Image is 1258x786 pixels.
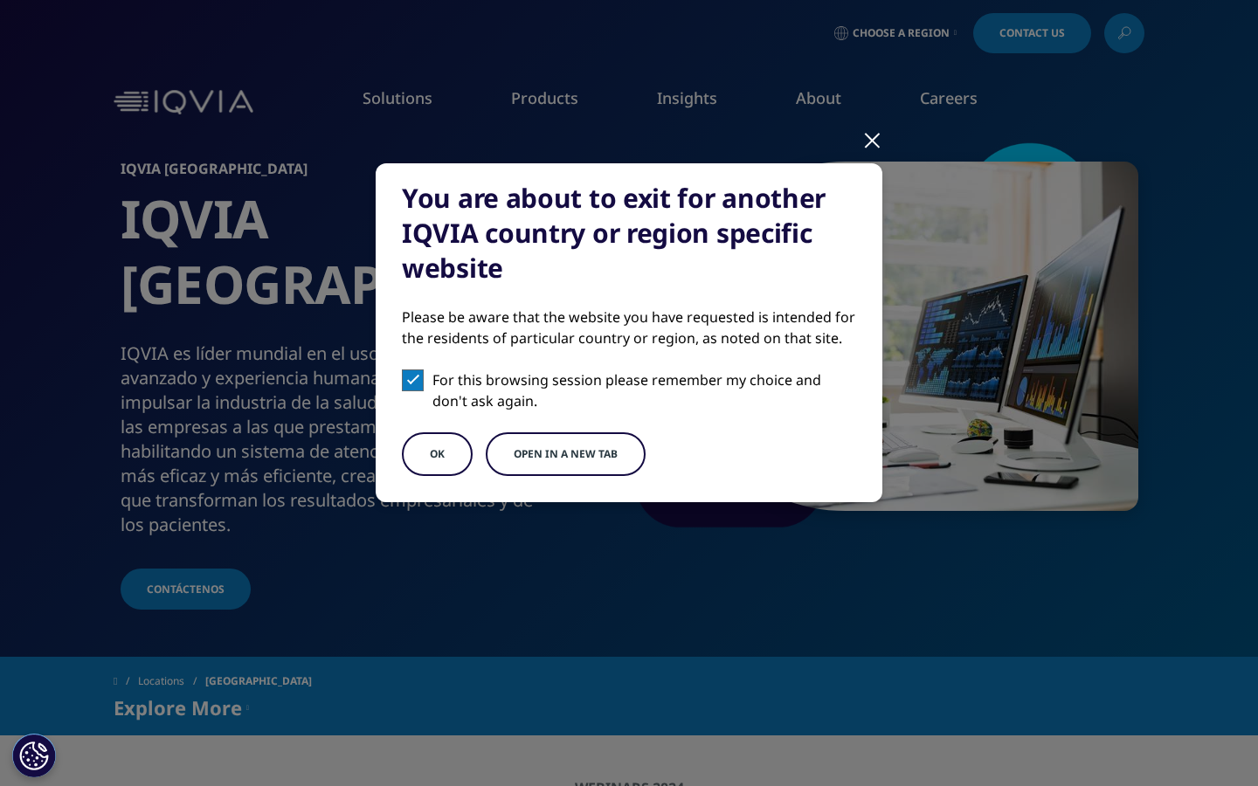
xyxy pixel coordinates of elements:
[402,307,856,348] div: Please be aware that the website you have requested is intended for the residents of particular c...
[12,734,56,777] button: Configuración de cookies
[432,369,856,411] p: For this browsing session please remember my choice and don't ask again.
[402,181,856,286] div: You are about to exit for another IQVIA country or region specific website
[402,432,473,476] button: OK
[486,432,646,476] button: Open in a new tab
